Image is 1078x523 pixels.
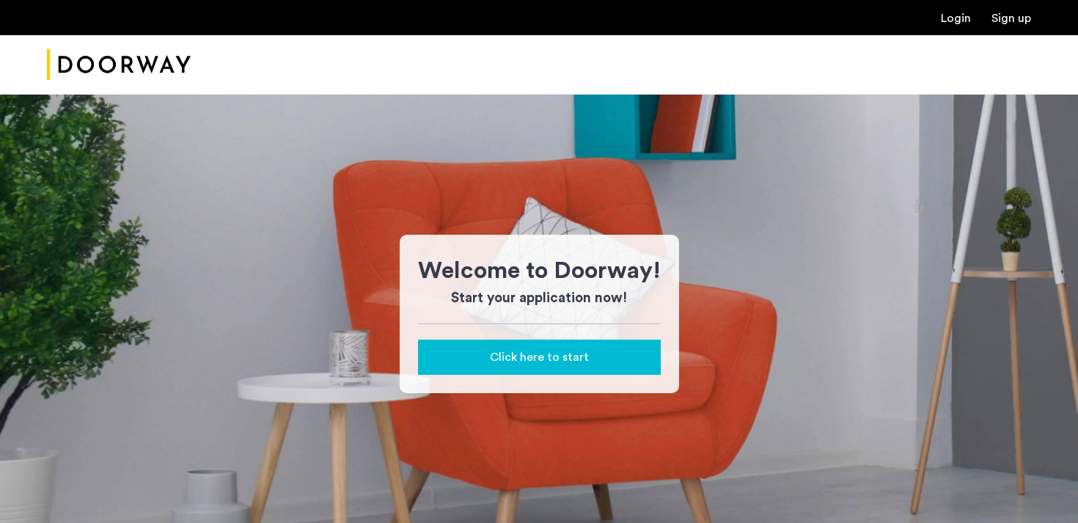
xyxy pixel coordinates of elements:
[418,288,661,309] h3: Start your application now!
[47,37,191,92] a: Cazamio Logo
[418,253,661,288] h1: Welcome to Doorway!
[490,348,589,366] span: Click here to start
[47,37,191,92] img: logo
[991,12,1031,24] a: Registration
[941,12,971,24] a: Login
[418,340,661,375] button: button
